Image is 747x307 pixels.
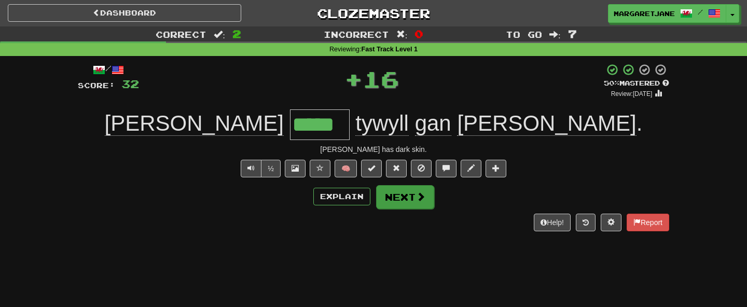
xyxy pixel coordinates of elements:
button: Discuss sentence (alt+u) [436,160,457,177]
span: [PERSON_NAME] [105,111,284,136]
button: Ignore sentence (alt+i) [411,160,432,177]
div: Mastered [604,79,669,88]
span: / [698,8,703,16]
button: Favorite sentence (alt+f) [310,160,330,177]
span: Score: [78,81,115,90]
div: [PERSON_NAME] has dark skin. [78,144,669,155]
span: 7 [568,27,577,40]
span: Incorrect [324,29,389,39]
button: Edit sentence (alt+d) [461,160,481,177]
small: Review: [DATE] [611,90,653,97]
button: Round history (alt+y) [576,214,596,231]
button: 🧠 [335,160,357,177]
span: : [396,30,408,39]
span: 0 [414,27,423,40]
button: Report [627,214,669,231]
span: : [549,30,561,39]
div: / [78,63,139,76]
a: MargaretJane / [608,4,726,23]
span: [PERSON_NAME] [457,111,636,136]
button: Add to collection (alt+a) [486,160,506,177]
button: Show image (alt+x) [285,160,306,177]
span: . [350,111,643,136]
span: : [214,30,225,39]
span: gan [415,111,451,136]
span: tywyll [355,111,409,136]
span: To go [506,29,542,39]
span: 16 [363,66,399,92]
button: Help! [534,214,571,231]
a: Dashboard [8,4,241,22]
span: MargaretJane [614,9,675,18]
button: Play sentence audio (ctl+space) [241,160,261,177]
a: Clozemaster [257,4,490,22]
span: 32 [121,77,139,90]
span: Correct [156,29,206,39]
button: Next [376,185,434,209]
button: Reset to 0% Mastered (alt+r) [386,160,407,177]
span: 2 [232,27,241,40]
button: Explain [313,188,370,205]
div: Text-to-speech controls [239,160,281,177]
button: Set this sentence to 100% Mastered (alt+m) [361,160,382,177]
button: ½ [261,160,281,177]
strong: Fast Track Level 1 [362,46,418,53]
span: 50 % [604,79,619,87]
span: + [344,63,363,94]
